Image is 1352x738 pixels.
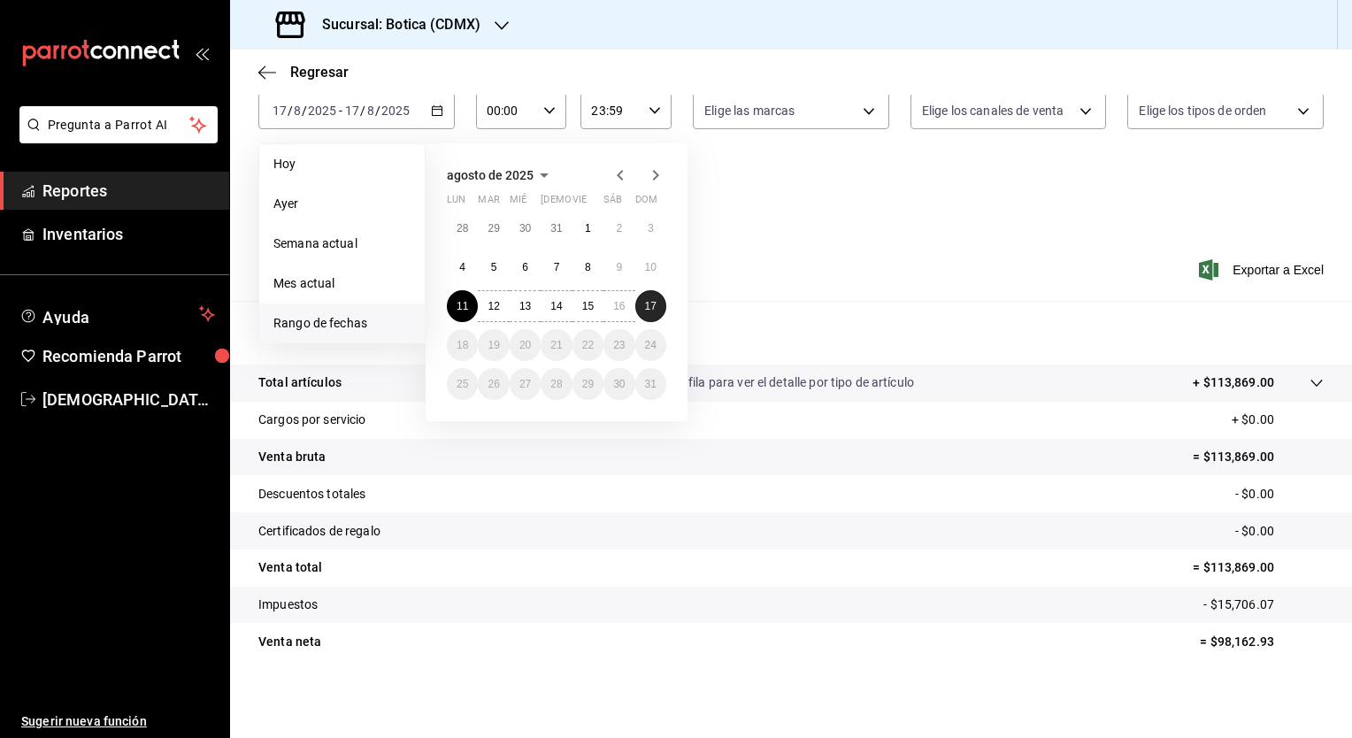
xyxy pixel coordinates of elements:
[290,64,349,81] span: Regresar
[258,64,349,81] button: Regresar
[1235,485,1324,504] p: - $0.00
[1200,633,1324,651] p: = $98,162.93
[478,290,509,322] button: 12 de agosto de 2025
[375,104,380,118] span: /
[635,290,666,322] button: 17 de agosto de 2025
[258,373,342,392] p: Total artículos
[1203,596,1324,614] p: - $15,706.07
[380,104,411,118] input: ----
[258,633,321,651] p: Venta neta
[366,104,375,118] input: --
[258,596,318,614] p: Impuestos
[582,378,594,390] abbr: 29 de agosto de 2025
[519,222,531,234] abbr: 30 de julio de 2025
[635,368,666,400] button: 31 de agosto de 2025
[922,102,1064,119] span: Elige los canales de venta
[42,344,215,368] span: Recomienda Parrot
[603,290,634,322] button: 16 de agosto de 2025
[447,165,555,186] button: agosto de 2025
[616,222,622,234] abbr: 2 de agosto de 2025
[522,261,528,273] abbr: 6 de agosto de 2025
[572,194,587,212] abbr: viernes
[554,261,560,273] abbr: 7 de agosto de 2025
[541,212,572,244] button: 31 de julio de 2025
[635,329,666,361] button: 24 de agosto de 2025
[488,339,499,351] abbr: 19 de agosto de 2025
[447,368,478,400] button: 25 de agosto de 2025
[1235,522,1324,541] p: - $0.00
[48,116,190,135] span: Pregunta a Parrot AI
[447,168,534,182] span: agosto de 2025
[519,300,531,312] abbr: 13 de agosto de 2025
[12,128,218,147] a: Pregunta a Parrot AI
[648,222,654,234] abbr: 3 de agosto de 2025
[457,339,468,351] abbr: 18 de agosto de 2025
[258,485,365,504] p: Descuentos totales
[635,251,666,283] button: 10 de agosto de 2025
[42,222,215,246] span: Inventarios
[645,261,657,273] abbr: 10 de agosto de 2025
[42,388,215,411] span: [DEMOGRAPHIC_DATA][PERSON_NAME][DATE]
[1139,102,1266,119] span: Elige los tipos de orden
[273,314,411,333] span: Rango de fechas
[447,194,465,212] abbr: lunes
[478,194,499,212] abbr: martes
[572,212,603,244] button: 1 de agosto de 2025
[447,329,478,361] button: 18 de agosto de 2025
[613,378,625,390] abbr: 30 de agosto de 2025
[645,300,657,312] abbr: 17 de agosto de 2025
[307,104,337,118] input: ----
[478,329,509,361] button: 19 de agosto de 2025
[645,378,657,390] abbr: 31 de agosto de 2025
[308,14,480,35] h3: Sucursal: Botica (CDMX)
[360,104,365,118] span: /
[457,378,468,390] abbr: 25 de agosto de 2025
[457,222,468,234] abbr: 28 de julio de 2025
[273,155,411,173] span: Hoy
[344,104,360,118] input: --
[550,339,562,351] abbr: 21 de agosto de 2025
[585,261,591,273] abbr: 8 de agosto de 2025
[613,339,625,351] abbr: 23 de agosto de 2025
[258,411,366,429] p: Cargos por servicio
[510,329,541,361] button: 20 de agosto de 2025
[635,212,666,244] button: 3 de agosto de 2025
[488,378,499,390] abbr: 26 de agosto de 2025
[457,300,468,312] abbr: 11 de agosto de 2025
[541,368,572,400] button: 28 de agosto de 2025
[541,194,645,212] abbr: jueves
[550,378,562,390] abbr: 28 de agosto de 2025
[645,339,657,351] abbr: 24 de agosto de 2025
[1202,259,1324,281] button: Exportar a Excel
[195,46,209,60] button: open_drawer_menu
[272,104,288,118] input: --
[478,368,509,400] button: 26 de agosto de 2025
[491,261,497,273] abbr: 5 de agosto de 2025
[447,212,478,244] button: 28 de julio de 2025
[273,234,411,253] span: Semana actual
[510,212,541,244] button: 30 de julio de 2025
[288,104,293,118] span: /
[620,373,914,392] p: Da clic en la fila para ver el detalle por tipo de artículo
[488,222,499,234] abbr: 29 de julio de 2025
[613,300,625,312] abbr: 16 de agosto de 2025
[258,522,380,541] p: Certificados de regalo
[510,368,541,400] button: 27 de agosto de 2025
[541,251,572,283] button: 7 de agosto de 2025
[541,290,572,322] button: 14 de agosto de 2025
[603,368,634,400] button: 30 de agosto de 2025
[21,712,215,731] span: Sugerir nueva función
[510,290,541,322] button: 13 de agosto de 2025
[572,368,603,400] button: 29 de agosto de 2025
[585,222,591,234] abbr: 1 de agosto de 2025
[550,222,562,234] abbr: 31 de julio de 2025
[519,378,531,390] abbr: 27 de agosto de 2025
[258,558,322,577] p: Venta total
[273,195,411,213] span: Ayer
[550,300,562,312] abbr: 14 de agosto de 2025
[541,329,572,361] button: 21 de agosto de 2025
[572,251,603,283] button: 8 de agosto de 2025
[635,194,657,212] abbr: domingo
[1193,373,1274,392] p: + $113,869.00
[302,104,307,118] span: /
